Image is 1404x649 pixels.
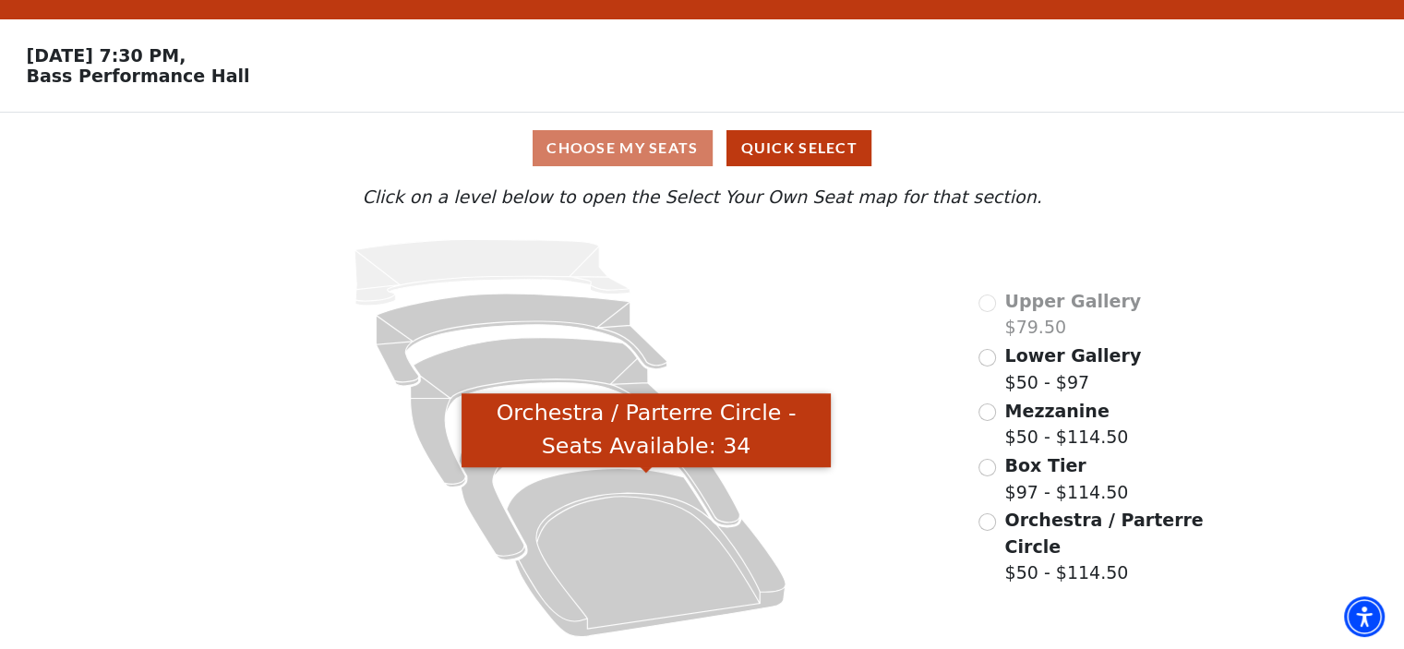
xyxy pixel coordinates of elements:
label: $50 - $97 [1004,343,1141,395]
span: Lower Gallery [1004,345,1141,366]
div: Orchestra / Parterre Circle - Seats Available: 34 [462,393,831,468]
p: Click on a level below to open the Select Your Own Seat map for that section. [188,184,1215,210]
div: Accessibility Menu [1344,596,1385,637]
label: $50 - $114.50 [1004,398,1128,451]
span: Box Tier [1004,455,1086,475]
span: Upper Gallery [1004,291,1141,311]
label: $79.50 [1004,288,1141,341]
button: Quick Select [726,130,871,166]
label: $50 - $114.50 [1004,507,1206,586]
path: Lower Gallery - Seats Available: 170 [377,294,667,386]
input: Mezzanine$50 - $114.50 [978,403,996,421]
input: Lower Gallery$50 - $97 [978,349,996,367]
input: Orchestra / Parterre Circle$50 - $114.50 [978,513,996,531]
input: Box Tier$97 - $114.50 [978,459,996,476]
path: Upper Gallery - Seats Available: 0 [354,239,630,306]
span: Mezzanine [1004,401,1109,421]
label: $97 - $114.50 [1004,452,1128,505]
path: Orchestra / Parterre Circle - Seats Available: 34 [507,468,786,636]
span: Orchestra / Parterre Circle [1004,510,1203,557]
